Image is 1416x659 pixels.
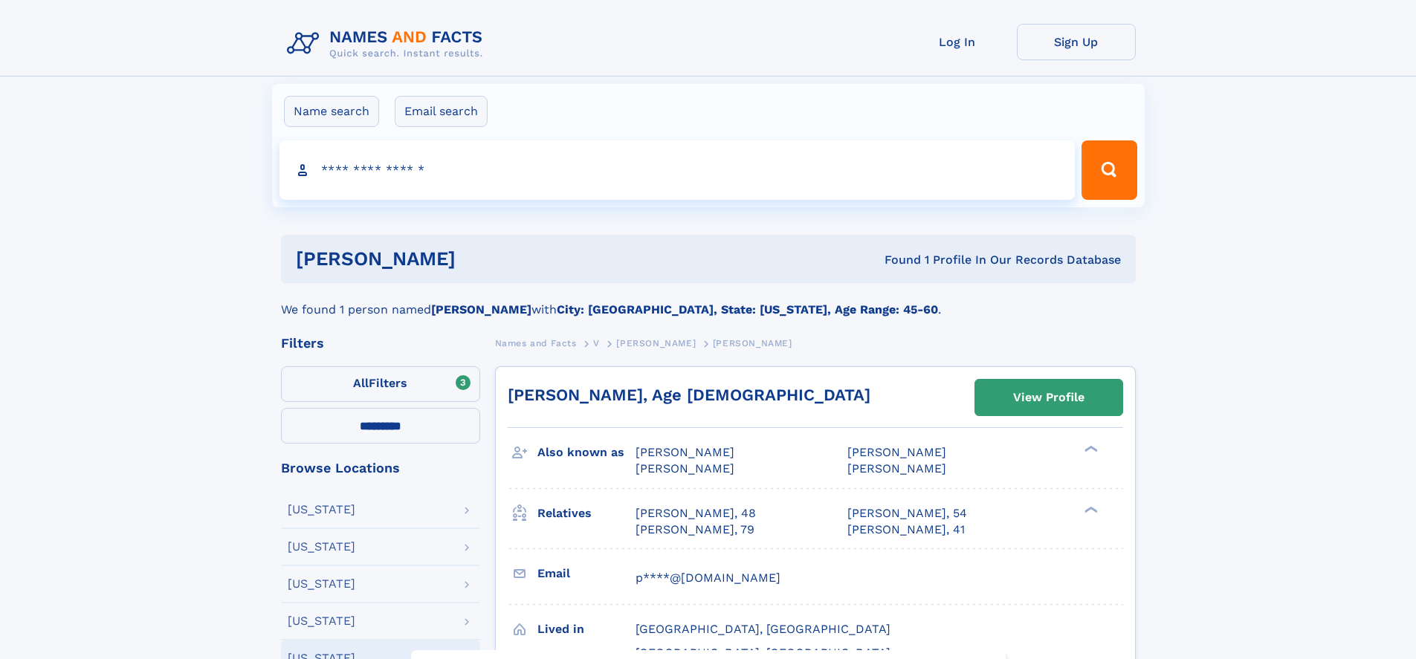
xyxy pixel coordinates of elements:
[431,302,531,316] b: [PERSON_NAME]
[508,386,870,404] a: [PERSON_NAME], Age [DEMOGRAPHIC_DATA]
[636,622,890,636] span: [GEOGRAPHIC_DATA], [GEOGRAPHIC_DATA]
[537,561,636,586] h3: Email
[593,334,600,352] a: V
[847,445,946,459] span: [PERSON_NAME]
[281,24,495,64] img: Logo Names and Facts
[636,505,756,522] a: [PERSON_NAME], 48
[847,522,965,538] a: [PERSON_NAME], 41
[281,283,1136,319] div: We found 1 person named with .
[495,334,577,352] a: Names and Facts
[1081,504,1099,514] div: ❯
[898,24,1017,60] a: Log In
[395,96,488,127] label: Email search
[284,96,379,127] label: Name search
[288,615,355,627] div: [US_STATE]
[670,252,1121,268] div: Found 1 Profile In Our Records Database
[636,522,754,538] a: [PERSON_NAME], 79
[1081,444,1099,454] div: ❯
[1017,24,1136,60] a: Sign Up
[557,302,938,316] b: City: [GEOGRAPHIC_DATA], State: [US_STATE], Age Range: 45-60
[616,334,696,352] a: [PERSON_NAME]
[288,541,355,553] div: [US_STATE]
[296,250,670,268] h1: [PERSON_NAME]
[281,461,480,475] div: Browse Locations
[288,504,355,516] div: [US_STATE]
[281,366,480,402] label: Filters
[1013,380,1084,415] div: View Profile
[713,338,792,348] span: [PERSON_NAME]
[975,380,1122,415] a: View Profile
[847,461,946,475] span: [PERSON_NAME]
[616,338,696,348] span: [PERSON_NAME]
[636,461,734,475] span: [PERSON_NAME]
[281,337,480,350] div: Filters
[353,376,369,390] span: All
[537,440,636,465] h3: Also known as
[636,445,734,459] span: [PERSON_NAME]
[1082,140,1137,200] button: Search Button
[537,501,636,526] h3: Relatives
[288,578,355,590] div: [US_STATE]
[537,617,636,642] h3: Lived in
[847,505,967,522] a: [PERSON_NAME], 54
[279,140,1076,200] input: search input
[593,338,600,348] span: V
